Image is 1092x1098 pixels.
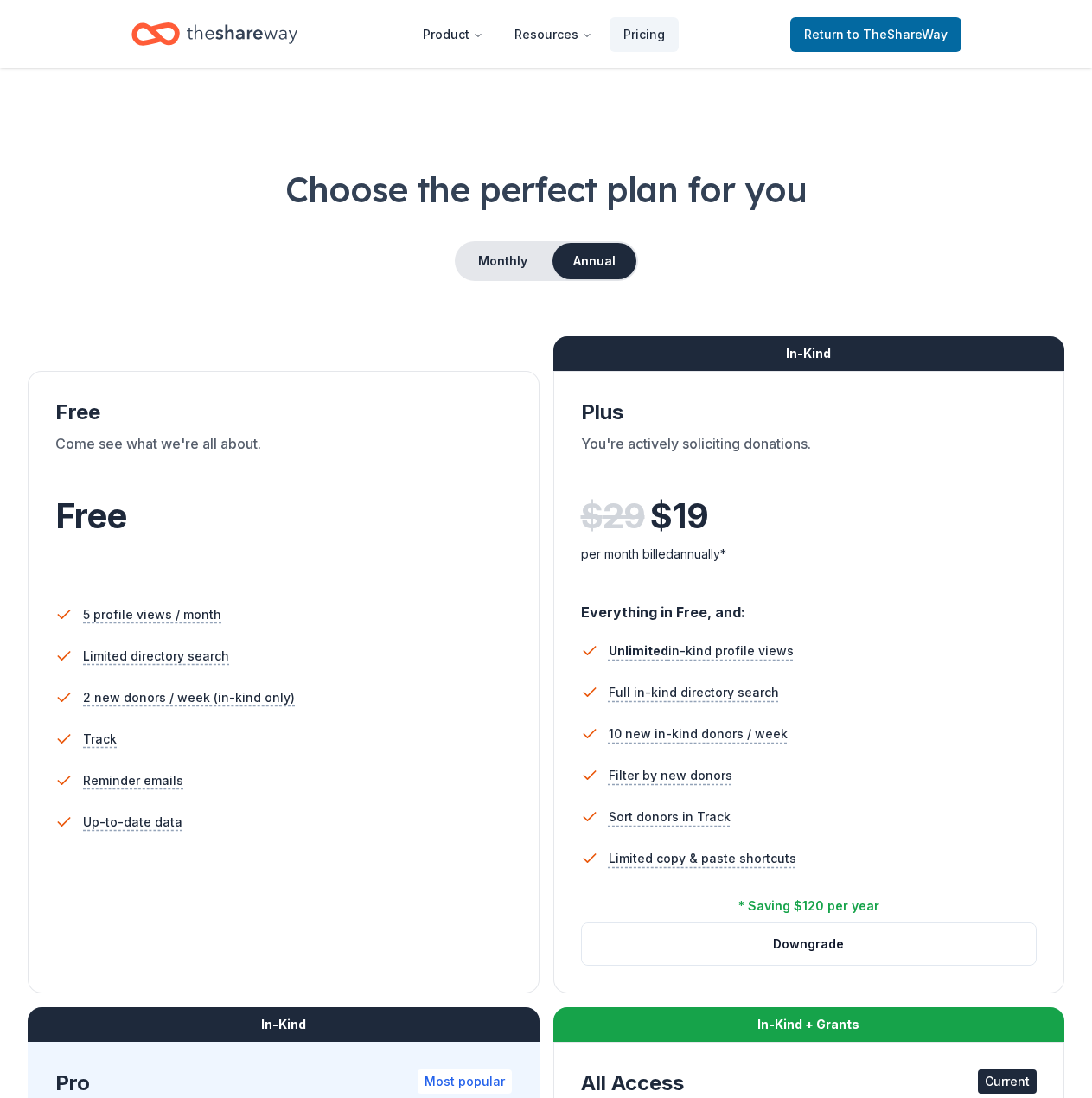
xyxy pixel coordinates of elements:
[55,1069,512,1097] div: Pro
[610,17,679,52] a: Pricing
[609,765,732,786] span: Filter by new donors
[581,399,1038,426] div: Plus
[131,14,297,54] a: Home
[553,1007,1065,1042] div: In-Kind + Grants
[581,1069,1038,1097] div: All Access
[582,923,1037,965] button: Downgrade
[83,729,117,750] span: Track
[609,848,796,869] span: Limited copy & paste shortcuts
[609,643,794,658] span: in-kind profile views
[804,24,948,45] span: Return
[581,544,1038,565] div: per month billed annually*
[83,770,183,791] span: Reminder emails
[83,646,229,667] span: Limited directory search
[28,165,1064,214] h1: Choose the perfect plan for you
[418,1069,512,1094] div: Most popular
[609,724,788,744] span: 10 new in-kind donors / week
[83,604,221,625] span: 5 profile views / month
[790,17,961,52] a: Returnto TheShareWay
[457,243,549,279] button: Monthly
[609,807,731,827] span: Sort donors in Track
[409,14,679,54] nav: Main
[55,495,126,537] span: Free
[409,17,497,52] button: Product
[581,433,1038,482] div: You're actively soliciting donations.
[650,492,708,540] span: $ 19
[978,1069,1037,1094] div: Current
[581,587,1038,623] div: Everything in Free, and:
[83,687,295,708] span: 2 new donors / week (in-kind only)
[552,243,636,279] button: Annual
[83,812,182,833] span: Up-to-date data
[609,682,779,703] span: Full in-kind directory search
[55,399,512,426] div: Free
[847,27,948,41] span: to TheShareWay
[609,643,668,658] span: Unlimited
[501,17,606,52] button: Resources
[28,1007,540,1042] div: In-Kind
[55,433,512,482] div: Come see what we're all about.
[738,896,879,916] div: * Saving $120 per year
[553,336,1065,371] div: In-Kind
